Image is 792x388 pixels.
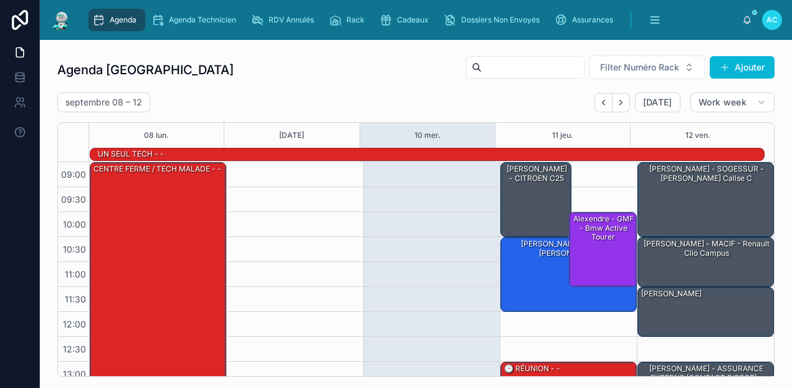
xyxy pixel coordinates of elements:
[82,6,742,34] div: scrollable content
[461,15,540,25] span: Dossiers Non Envoyés
[501,238,636,311] div: [PERSON_NAME] - MACIF - [PERSON_NAME]
[690,92,775,112] button: Work week
[110,15,136,25] span: Agenda
[640,163,773,184] div: [PERSON_NAME] - SOGESSUR - [PERSON_NAME] callse c
[503,363,561,374] div: 🕒 RÉUNION - -
[710,56,775,79] button: Ajouter
[144,123,169,148] button: 08 lun.
[638,163,773,236] div: [PERSON_NAME] - SOGESSUR - [PERSON_NAME] callse c
[65,96,142,109] h2: septembre 08 – 12
[269,15,314,25] span: RDV Annulés
[699,97,747,108] span: Work week
[638,238,773,286] div: [PERSON_NAME] - MACIF - Renault clio campus
[594,93,613,112] button: Back
[766,15,778,25] span: AC
[169,15,236,25] span: Agenda Technicien
[397,15,429,25] span: Cadeaux
[613,93,630,112] button: Next
[572,15,613,25] span: Assurances
[501,163,571,236] div: [PERSON_NAME] - CITROEN c25
[60,219,89,230] span: 10:00
[88,9,145,31] a: Agenda
[58,194,89,205] span: 09:30
[503,163,570,184] div: [PERSON_NAME] - CITROEN c25
[501,362,636,386] div: 🕒 RÉUNION - -
[638,288,773,336] div: [PERSON_NAME]
[570,213,636,286] div: Alexendre - GMF - bmw active tourer
[685,123,710,148] button: 12 ven.
[376,9,437,31] a: Cadeaux
[552,123,573,148] button: 11 jeu.
[571,213,636,243] div: Alexendre - GMF - bmw active tourer
[640,288,703,299] div: [PERSON_NAME]
[62,269,89,279] span: 11:00
[97,148,165,160] div: UN SEUL TECH - -
[600,61,679,74] span: Filter Numéro Rack
[640,238,773,259] div: [PERSON_NAME] - MACIF - Renault clio campus
[58,169,89,180] span: 09:00
[50,10,72,30] img: App logo
[589,56,705,79] button: Select Button
[279,123,304,148] button: [DATE]
[60,319,89,329] span: 12:00
[325,9,373,31] a: Rack
[346,15,365,25] span: Rack
[551,9,622,31] a: Assurances
[92,163,222,175] div: CENTRE FERME / TECH MALADE - -
[643,97,672,108] span: [DATE]
[60,244,89,255] span: 10:30
[57,61,234,79] h1: Agenda [GEOGRAPHIC_DATA]
[60,344,89,354] span: 12:30
[503,238,636,259] div: [PERSON_NAME] - MACIF - [PERSON_NAME]
[62,294,89,304] span: 11:30
[60,369,89,379] span: 13:00
[635,92,680,112] button: [DATE]
[247,9,323,31] a: RDV Annulés
[148,9,245,31] a: Agenda Technicien
[414,123,441,148] button: 10 mer.
[440,9,548,31] a: Dossiers Non Envoyés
